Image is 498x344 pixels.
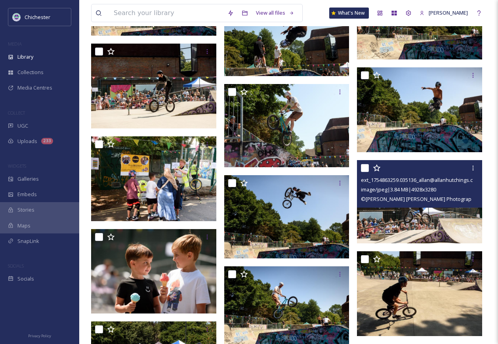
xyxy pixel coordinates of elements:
[28,333,51,338] span: Privacy Policy
[361,186,436,193] span: image/jpeg | 3.84 MB | 4928 x 3280
[17,69,44,76] span: Collections
[429,9,468,16] span: [PERSON_NAME]
[8,41,22,47] span: MEDIA
[329,8,369,19] a: What's New
[17,138,37,145] span: Uploads
[8,263,24,269] span: SOCIALS
[17,175,39,183] span: Galleries
[91,44,218,128] img: ext_1754863258.318681_allan@allanhutchings.com-060708-2236.jpg
[110,4,223,22] input: Search your library
[17,275,34,283] span: Socials
[28,331,51,340] a: Privacy Policy
[357,67,484,152] img: ext_1754863263.483649_allan@allanhutchings.com-060708-2200.jpg
[357,251,484,336] img: ext_1754863255.854787_allan@allanhutchings.com-060708-2284.jpg
[17,222,31,229] span: Maps
[91,136,218,221] img: ext_1754863253.172138_allan@allanhutchings.com-060708-2376.jpg
[8,163,26,169] span: WIDGETS
[17,53,33,61] span: Library
[17,206,34,214] span: Stories
[13,13,21,21] img: Logo_of_Chichester_District_Council.png
[17,237,39,245] span: SnapLink
[17,191,37,198] span: Embeds
[416,5,472,21] a: [PERSON_NAME]
[17,122,28,130] span: UGC
[8,110,25,116] span: COLLECT
[224,175,349,258] img: ext_1754863265.454425_allan@allanhutchings.com-060708-2188.jpg
[41,138,53,144] div: 233
[91,229,218,314] img: ext_1754863251.276001_allan@allanhutchings.com-060708-2331.jpg
[17,84,52,92] span: Media Centres
[252,5,298,21] a: View all files
[224,84,349,167] img: ext_1754863269.559327_allan@allanhutchings.com-060708-2178.jpg
[25,13,50,21] span: Chichester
